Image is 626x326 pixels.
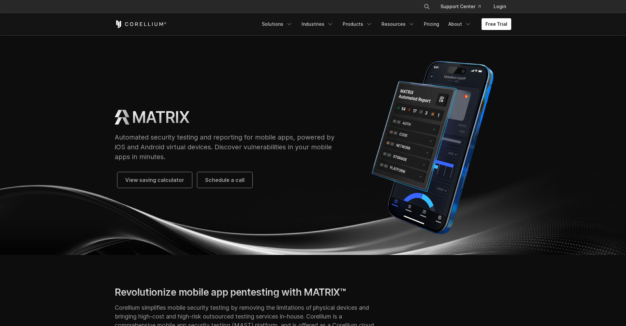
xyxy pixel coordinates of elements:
a: Schedule a call [197,172,252,188]
p: Automated security testing and reporting for mobile apps, powered by iOS and Android virtual devi... [115,132,341,162]
img: Corellium MATRIX automated report on iPhone showing app vulnerability test results across securit... [354,56,511,239]
a: Corellium Home [115,20,167,28]
img: MATRIX Logo [115,110,129,125]
a: Resources [378,18,419,30]
div: Navigation Menu [416,1,511,12]
a: Pricing [420,18,443,30]
h2: Revolutionize mobile app pentesting with MATRIX™ [115,286,375,298]
div: Navigation Menu [258,18,511,30]
span: Schedule a call [205,176,245,184]
a: View saving calculator [117,172,192,188]
a: Industries [298,18,337,30]
a: About [444,18,475,30]
a: Free Trial [482,18,511,30]
h1: MATRIX [132,108,189,127]
a: Solutions [258,18,296,30]
a: Support Center [435,1,486,12]
button: Search [421,1,433,12]
span: View saving calculator [125,176,184,184]
a: Login [488,1,511,12]
a: Products [339,18,376,30]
